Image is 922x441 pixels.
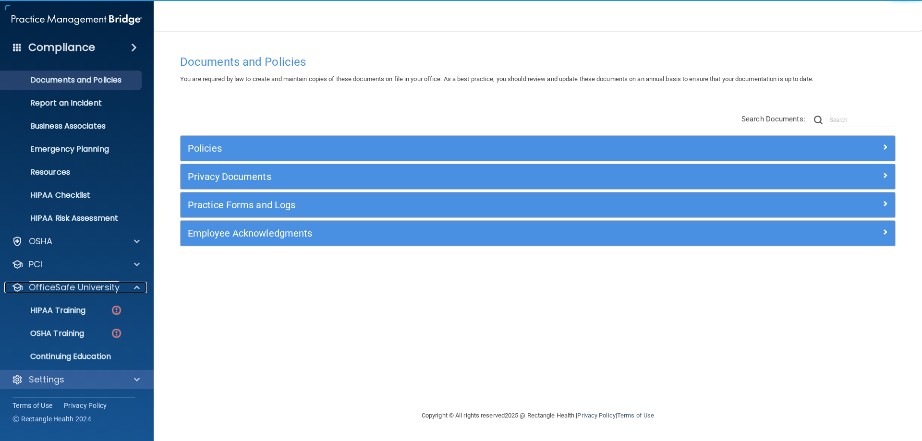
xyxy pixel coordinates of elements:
[6,306,85,315] p: HIPAA Training
[12,414,91,424] span: Ⓒ Rectangle Health 2024
[6,144,137,154] p: Emergency Planning
[188,141,888,156] a: Policies
[188,197,888,213] a: Practice Forms and Logs
[12,401,52,410] a: Terms of Use
[363,400,713,431] div: Copyright © All rights reserved 2025 @ Rectangle Health | |
[756,373,910,411] iframe: Drift Widget Chat Controller
[6,98,137,108] p: Report an Incident
[188,200,709,210] h5: Practice Forms and Logs
[188,171,709,182] h5: Privacy Documents
[6,329,84,338] p: OSHA Training
[28,41,95,54] h4: Compliance
[110,327,122,339] img: danger-circle.6113f641.png
[188,169,888,184] a: Privacy Documents
[29,236,53,247] p: OSHA
[188,143,709,154] h5: Policies
[814,116,823,124] img: ic-search.3b580494.png
[188,226,888,241] a: Employee Acknowledgments
[180,56,896,68] h4: Documents and Policies
[180,75,813,83] span: You are required by law to create and maintain copies of these documents on file in your office. ...
[741,115,805,123] span: Search Documents:
[830,113,896,127] input: Search
[12,10,142,29] img: PMB logo
[12,259,140,270] a: PCI
[29,374,64,385] p: Settings
[188,228,709,238] h5: Employee Acknowledgments
[64,401,107,410] a: Privacy Policy
[29,282,120,293] p: OfficeSafe University
[6,75,137,85] p: Documents and Policies
[12,236,140,247] a: OSHA
[110,304,122,316] img: danger-circle.6113f641.png
[617,412,654,419] a: Terms of Use
[6,352,137,361] p: Continuing Education
[6,121,137,131] p: Business Associates
[29,259,42,270] p: PCI
[577,412,615,419] a: Privacy Policy
[12,282,140,293] a: OfficeSafe University
[12,374,140,385] a: Settings
[6,214,137,223] p: HIPAA Risk Assessment
[6,167,137,177] p: Resources
[6,191,137,200] p: HIPAA Checklist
